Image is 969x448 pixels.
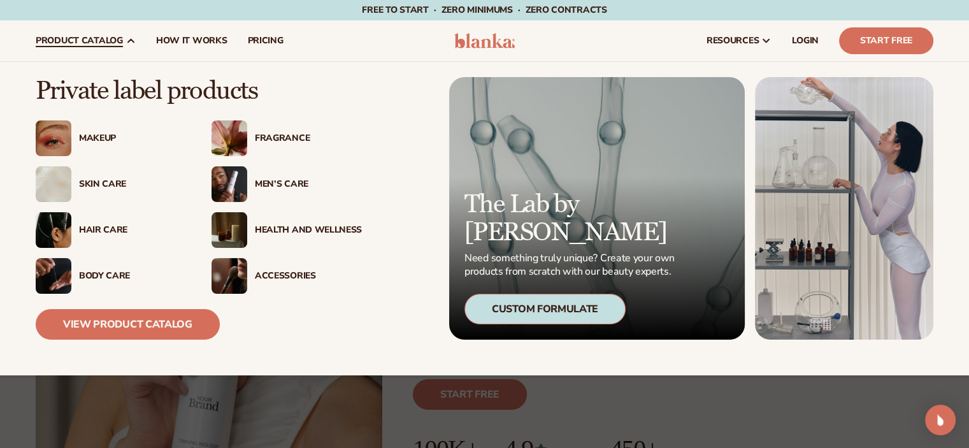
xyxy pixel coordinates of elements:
[36,166,71,202] img: Cream moisturizer swatch.
[212,258,362,294] a: Female with makeup brush. Accessories
[79,179,186,190] div: Skin Care
[925,405,956,435] div: Open Intercom Messenger
[36,77,362,105] p: Private label products
[464,294,626,324] div: Custom Formulate
[36,166,186,202] a: Cream moisturizer swatch. Skin Care
[212,120,247,156] img: Pink blooming flower.
[79,133,186,144] div: Makeup
[146,20,238,61] a: How It Works
[212,166,247,202] img: Male holding moisturizer bottle.
[707,36,759,46] span: resources
[839,27,933,54] a: Start Free
[212,212,362,248] a: Candles and incense on table. Health And Wellness
[792,36,819,46] span: LOGIN
[79,271,186,282] div: Body Care
[464,252,678,278] p: Need something truly unique? Create your own products from scratch with our beauty experts.
[255,225,362,236] div: Health And Wellness
[454,33,515,48] img: logo
[755,77,933,340] img: Female in lab with equipment.
[255,133,362,144] div: Fragrance
[36,36,123,46] span: product catalog
[212,120,362,156] a: Pink blooming flower. Fragrance
[36,120,71,156] img: Female with glitter eye makeup.
[362,4,607,16] span: Free to start · ZERO minimums · ZERO contracts
[212,212,247,248] img: Candles and incense on table.
[782,20,829,61] a: LOGIN
[36,309,220,340] a: View Product Catalog
[255,271,362,282] div: Accessories
[36,212,71,248] img: Female hair pulled back with clips.
[36,258,71,294] img: Male hand applying moisturizer.
[36,212,186,248] a: Female hair pulled back with clips. Hair Care
[156,36,227,46] span: How It Works
[247,36,283,46] span: pricing
[212,166,362,202] a: Male holding moisturizer bottle. Men’s Care
[696,20,782,61] a: resources
[25,20,146,61] a: product catalog
[449,77,745,340] a: Microscopic product formula. The Lab by [PERSON_NAME] Need something truly unique? Create your ow...
[237,20,293,61] a: pricing
[79,225,186,236] div: Hair Care
[36,120,186,156] a: Female with glitter eye makeup. Makeup
[255,179,362,190] div: Men’s Care
[212,258,247,294] img: Female with makeup brush.
[36,258,186,294] a: Male hand applying moisturizer. Body Care
[464,191,678,247] p: The Lab by [PERSON_NAME]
